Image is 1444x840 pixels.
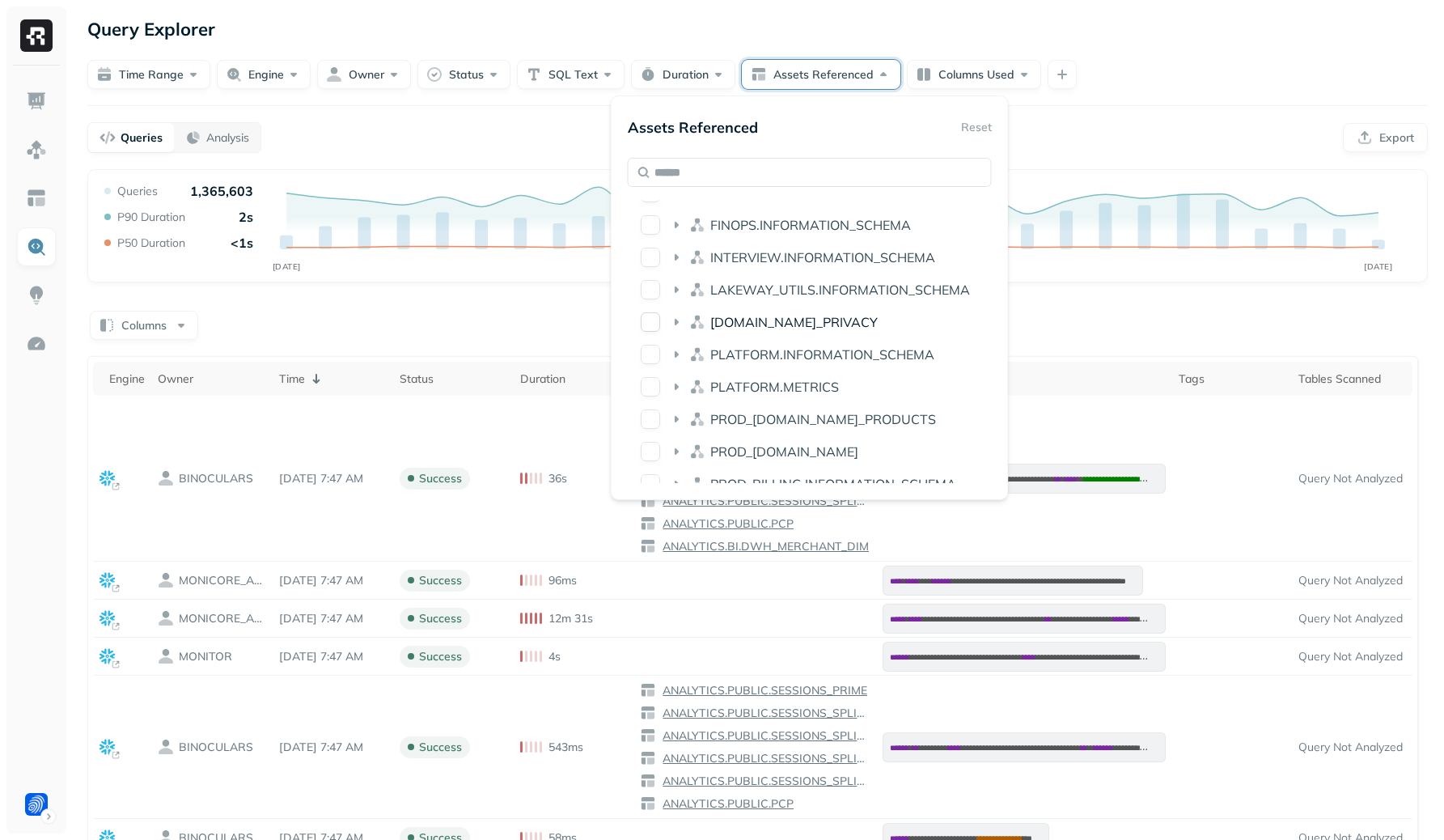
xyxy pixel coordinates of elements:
[640,773,656,789] img: table
[1298,371,1406,387] div: Tables Scanned
[710,346,934,363] p: PLATFORM.INFORMATION_SCHEMA
[640,493,656,509] img: table
[1298,649,1406,664] p: Query Not Analyzed
[659,539,869,554] p: ANALYTICS.BI.DWH_MERCHANT_DIM
[634,342,985,367] div: PLATFORM.INFORMATION_SCHEMAPLATFORM.INFORMATION_SCHEMA
[640,538,656,554] img: table
[659,774,870,789] p: ANALYTICS.PUBLIC.SESSIONS_SPLIT_NEW
[548,611,593,626] p: 12m 31s
[656,516,794,532] a: ANALYTICS.PUBLIC.PCP
[641,409,660,429] button: PROD_BILLING.DATA_PRODUCTS
[548,740,583,755] p: 543ms
[656,494,870,509] a: ANALYTICS.PUBLIC.SESSIONS_SPLIT_NEW
[26,285,47,306] img: Insights
[640,750,656,766] img: table
[640,728,656,744] img: table
[279,471,387,486] p: Aug 17, 2025 7:47 AM
[190,183,253,199] p: 1,365,603
[26,91,47,112] img: Dashboard
[659,796,794,812] p: ANALYTICS.PUBLIC.PCP
[656,539,869,554] a: ANALYTICS.BI.DWH_MERCHANT_DIM
[1298,611,1406,626] p: Query Not Analyzed
[634,406,985,432] div: PROD_BILLING.DATA_PRODUCTSPROD_[DOMAIN_NAME]_PRODUCTS
[158,610,174,626] img: owner
[179,471,253,486] p: BINOCULARS
[90,311,198,340] button: Columns
[640,682,656,698] img: table
[273,261,301,272] tspan: [DATE]
[158,648,174,664] img: owner
[26,333,47,354] img: Optimization
[87,60,210,89] button: Time Range
[710,314,878,330] p: PLATFORM.DATA_PRIVACY
[710,411,936,427] span: PROD_[DOMAIN_NAME]_PRODUCTS
[634,212,985,238] div: FINOPS.INFORMATION_SCHEMAFINOPS.INFORMATION_SCHEMA
[641,215,660,235] button: FINOPS.INFORMATION_SCHEMA
[1343,123,1428,152] button: Export
[117,235,185,251] p: P50 Duration
[640,795,656,812] img: table
[317,60,411,89] button: Owner
[641,474,660,494] button: PROD_BILLING.INFORMATION_SCHEMA
[279,649,387,664] p: Aug 17, 2025 7:47 AM
[1179,371,1285,387] div: Tags
[641,312,660,332] button: PLATFORM.DATA_PRIVACY
[710,282,970,298] span: LAKEWAY_UTILS.INFORMATION_SCHEMA
[26,236,47,257] img: Query Explorer
[656,706,870,721] a: ANALYTICS.PUBLIC.SESSIONS_SPLIT_INFREQUENT
[634,374,985,400] div: PLATFORM.METRICSPLATFORM.METRICS
[419,649,462,664] p: success
[87,15,215,44] p: Query Explorer
[710,249,935,265] span: INTERVIEW.INFORMATION_SCHEMA
[179,649,232,664] p: MONITOR
[417,60,510,89] button: Status
[419,471,462,486] p: success
[710,476,956,492] p: PROD_BILLING.INFORMATION_SCHEMA
[20,19,53,52] img: Ryft
[634,439,985,465] div: PROD_BILLING.EVENTSPROD_[DOMAIN_NAME]
[239,209,253,225] p: 2s
[279,611,387,626] p: Aug 17, 2025 7:47 AM
[659,751,870,766] p: ANALYTICS.PUBLIC.SESSIONS_SPLIT_BIG_COLUMNS
[179,611,266,626] p: MONICORE_APP
[710,443,858,460] span: PROD_[DOMAIN_NAME]
[628,118,758,137] p: Assets Referenced
[659,494,870,509] p: ANALYTICS.PUBLIC.SESSIONS_SPLIT_NEW
[279,740,387,755] p: Aug 17, 2025 7:47 AM
[548,573,577,588] p: 96ms
[158,470,174,486] img: owner
[641,377,660,397] button: PLATFORM.METRICS
[656,774,870,789] a: ANALYTICS.PUBLIC.SESSIONS_SPLIT_NEW
[217,60,311,89] button: Engine
[1298,740,1406,755] p: Query Not Analyzed
[634,471,985,497] div: PROD_BILLING.INFORMATION_SCHEMAPROD_BILLING.INFORMATION_SCHEMA
[710,314,878,330] span: [DOMAIN_NAME]_PRIVACY
[1364,261,1392,272] tspan: [DATE]
[1298,573,1406,588] p: Query Not Analyzed
[710,411,936,427] p: PROD_BILLING.DATA_PRODUCTS
[634,277,985,303] div: LAKEWAY_UTILS.INFORMATION_SCHEMALAKEWAY_UTILS.INFORMATION_SCHEMA
[742,60,900,89] button: Assets Referenced
[121,130,163,146] p: Queries
[656,796,794,812] a: ANALYTICS.PUBLIC.PCP
[231,235,253,251] p: <1s
[26,139,47,160] img: Assets
[517,60,625,89] button: SQL Text
[158,371,266,387] div: Owner
[117,184,158,199] p: Queries
[109,371,145,387] div: Engine
[419,740,462,755] p: success
[710,217,911,233] p: FINOPS.INFORMATION_SCHEMA
[883,371,1166,387] div: SQL Text
[158,739,174,755] img: owner
[656,728,870,744] a: ANALYTICS.PUBLIC.SESSIONS_SPLIT_FREQUENT
[279,573,387,588] p: Aug 17, 2025 7:47 AM
[641,280,660,299] button: LAKEWAY_UTILS.INFORMATION_SCHEMA
[641,442,660,461] button: PROD_BILLING.EVENTS
[710,379,839,395] p: PLATFORM.METRICS
[641,248,660,267] button: INTERVIEW.INFORMATION_SCHEMA
[659,706,870,721] p: ANALYTICS.PUBLIC.SESSIONS_SPLIT_INFREQUENT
